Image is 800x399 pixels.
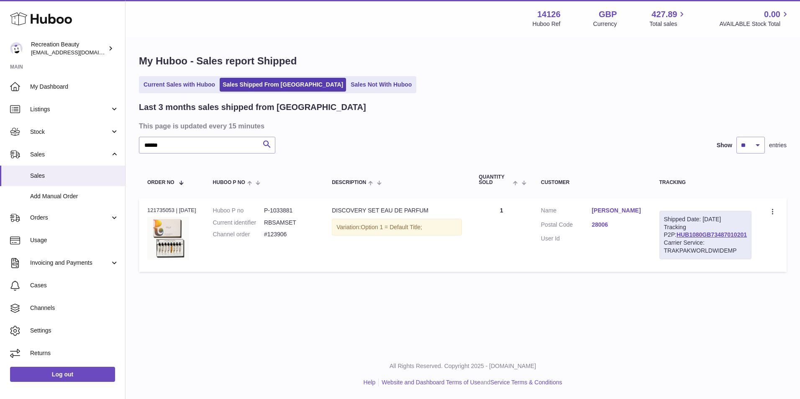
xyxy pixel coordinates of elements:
[769,141,787,149] span: entries
[213,207,264,215] dt: Huboo P no
[593,20,617,28] div: Currency
[30,105,110,113] span: Listings
[382,379,480,386] a: Website and Dashboard Terms of Use
[264,219,315,227] dd: RBSAMSET
[541,207,592,217] dt: Name
[649,20,687,28] span: Total sales
[719,20,790,28] span: AVAILABLE Stock Total
[30,192,119,200] span: Add Manual Order
[139,121,785,130] h3: This page is updated every 15 minutes
[30,349,119,357] span: Returns
[30,327,119,335] span: Settings
[264,207,315,215] dd: P-1033881
[592,207,642,215] a: [PERSON_NAME]
[649,9,687,28] a: 427.89 Total sales
[719,9,790,28] a: 0.00 AVAILABLE Stock Total
[30,259,110,267] span: Invoicing and Payments
[141,78,218,92] a: Current Sales with Huboo
[30,172,119,180] span: Sales
[479,174,511,185] span: Quantity Sold
[332,207,462,215] div: DISCOVERY SET EAU DE PARFUM
[332,219,462,236] div: Variation:
[264,230,315,238] dd: #123906
[31,41,106,56] div: Recreation Beauty
[490,379,562,386] a: Service Terms & Conditions
[30,128,110,136] span: Stock
[213,230,264,238] dt: Channel order
[213,219,264,227] dt: Current identifier
[139,102,366,113] h2: Last 3 months sales shipped from [GEOGRAPHIC_DATA]
[541,180,643,185] div: Customer
[348,78,415,92] a: Sales Not With Huboo
[332,180,366,185] span: Description
[651,9,677,20] span: 427.89
[30,236,119,244] span: Usage
[541,235,592,243] dt: User Id
[361,224,422,230] span: Option 1 = Default Title;
[30,304,119,312] span: Channels
[541,221,592,231] dt: Postal Code
[764,9,780,20] span: 0.00
[364,379,376,386] a: Help
[30,83,119,91] span: My Dashboard
[31,49,123,56] span: [EMAIL_ADDRESS][DOMAIN_NAME]
[537,9,561,20] strong: 14126
[533,20,561,28] div: Huboo Ref
[147,217,189,260] img: ANWD_12ML.jpg
[30,214,110,222] span: Orders
[677,231,747,238] a: HUB1080GB73487010201
[664,215,747,223] div: Shipped Date: [DATE]
[147,180,174,185] span: Order No
[10,42,23,55] img: customercare@recreationbeauty.com
[30,151,110,159] span: Sales
[132,362,793,370] p: All Rights Reserved. Copyright 2025 - [DOMAIN_NAME]
[379,379,562,386] li: and
[592,221,642,229] a: 28006
[599,9,617,20] strong: GBP
[213,180,245,185] span: Huboo P no
[30,281,119,289] span: Cases
[10,367,115,382] a: Log out
[659,180,751,185] div: Tracking
[139,54,787,68] h1: My Huboo - Sales report Shipped
[717,141,732,149] label: Show
[470,198,532,272] td: 1
[659,211,751,259] div: Tracking P2P:
[664,239,747,255] div: Carrier Service: TRAKPAKWORLDWIDEMP
[147,207,196,214] div: 121735053 | [DATE]
[220,78,346,92] a: Sales Shipped From [GEOGRAPHIC_DATA]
